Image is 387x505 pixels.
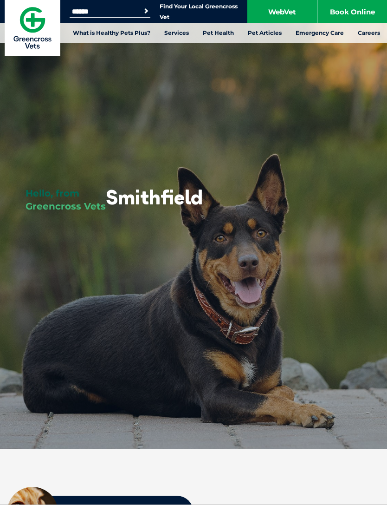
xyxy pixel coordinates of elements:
[26,201,106,212] span: Greencross Vets
[106,187,203,215] h1: Smithfield
[160,3,238,21] a: Find Your Local Greencross Vet
[351,23,387,43] a: Careers
[241,23,289,43] a: Pet Articles
[66,23,157,43] a: What is Healthy Pets Plus?
[26,188,79,199] span: Hello, from
[289,23,351,43] a: Emergency Care
[157,23,196,43] a: Services
[196,23,241,43] a: Pet Health
[142,7,151,16] button: Search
